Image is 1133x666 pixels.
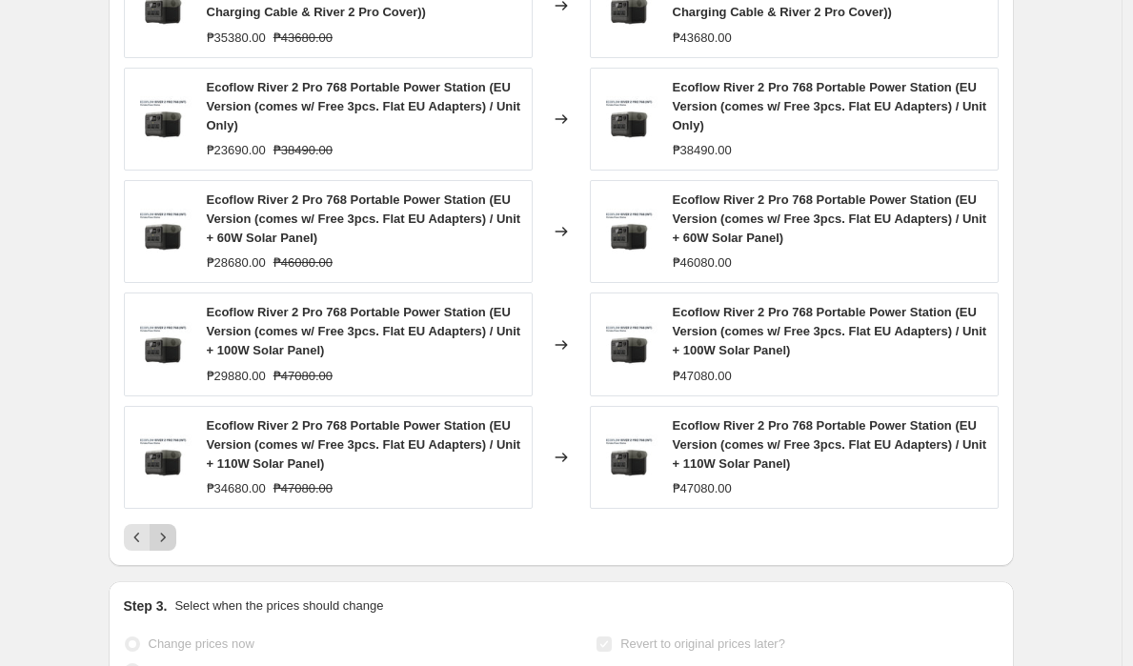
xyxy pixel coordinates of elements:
[134,429,192,486] img: ALT_PH_RIVER_2_PRO_768_INT_80x.jpg
[673,29,732,48] div: ₱43680.00
[134,91,192,148] img: ALT_PH_RIVER_2_PRO_768_INT_80x.jpg
[207,253,266,272] div: ₱28680.00
[273,141,333,160] strike: ₱38490.00
[600,316,658,373] img: ALT_PH_RIVER_2_PRO_768_INT_80x.jpg
[620,636,785,651] span: Revert to original prices later?
[673,305,987,357] span: Ecoflow River 2 Pro 768 Portable Power Station (EU Version (comes w/ Free 3pcs. Flat EU Adapters)...
[273,29,333,48] strike: ₱43680.00
[273,479,333,498] strike: ₱47080.00
[673,192,987,245] span: Ecoflow River 2 Pro 768 Portable Power Station (EU Version (comes w/ Free 3pcs. Flat EU Adapters)...
[207,80,521,132] span: Ecoflow River 2 Pro 768 Portable Power Station (EU Version (comes w/ Free 3pcs. Flat EU Adapters)...
[673,80,987,132] span: Ecoflow River 2 Pro 768 Portable Power Station (EU Version (comes w/ Free 3pcs. Flat EU Adapters)...
[134,203,192,260] img: ALT_PH_RIVER_2_PRO_768_INT_80x.jpg
[273,367,333,386] strike: ₱47080.00
[207,305,521,357] span: Ecoflow River 2 Pro 768 Portable Power Station (EU Version (comes w/ Free 3pcs. Flat EU Adapters)...
[273,253,333,272] strike: ₱46080.00
[600,91,658,148] img: ALT_PH_RIVER_2_PRO_768_INT_80x.jpg
[673,367,732,386] div: ₱47080.00
[207,29,266,48] div: ₱35380.00
[124,524,176,551] nav: Pagination
[134,316,192,373] img: ALT_PH_RIVER_2_PRO_768_INT_80x.jpg
[673,479,732,498] div: ₱47080.00
[149,636,254,651] span: Change prices now
[673,253,732,272] div: ₱46080.00
[207,367,266,386] div: ₱29880.00
[673,141,732,160] div: ₱38490.00
[150,524,176,551] button: Next
[124,596,168,616] h2: Step 3.
[207,418,521,471] span: Ecoflow River 2 Pro 768 Portable Power Station (EU Version (comes w/ Free 3pcs. Flat EU Adapters)...
[174,596,383,616] p: Select when the prices should change
[124,524,151,551] button: Previous
[600,429,658,486] img: ALT_PH_RIVER_2_PRO_768_INT_80x.jpg
[207,141,266,160] div: ₱23690.00
[673,418,987,471] span: Ecoflow River 2 Pro 768 Portable Power Station (EU Version (comes w/ Free 3pcs. Flat EU Adapters)...
[207,479,266,498] div: ₱34680.00
[600,203,658,260] img: ALT_PH_RIVER_2_PRO_768_INT_80x.jpg
[207,192,521,245] span: Ecoflow River 2 Pro 768 Portable Power Station (EU Version (comes w/ Free 3pcs. Flat EU Adapters)...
